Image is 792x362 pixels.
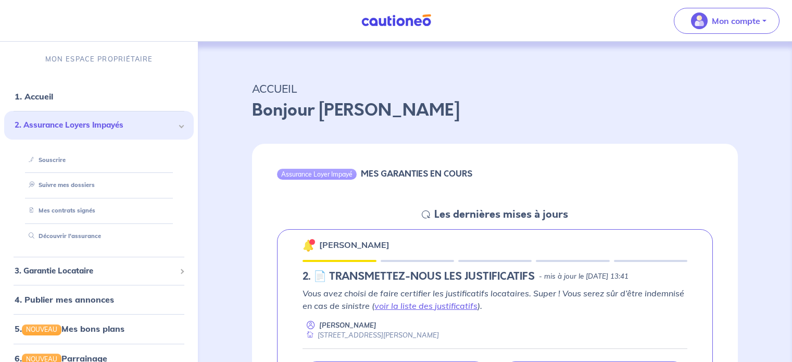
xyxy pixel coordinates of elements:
p: Mon compte [712,15,760,27]
img: 🔔 [303,239,315,252]
a: 4. Publier mes annonces [15,294,114,305]
p: - mis à jour le [DATE] 13:41 [539,271,628,282]
div: 1. Accueil [4,86,194,107]
div: Souscrire [17,152,181,169]
a: 5.NOUVEAUMes bons plans [15,323,124,334]
h5: 2.︎ 📄 TRANSMETTEZ-NOUS LES JUSTIFICATIFS [303,270,535,283]
p: ACCUEIL [252,79,738,98]
p: MON ESPACE PROPRIÉTAIRE [45,54,153,64]
img: Cautioneo [357,14,435,27]
p: [PERSON_NAME] [319,320,376,330]
p: Vous avez choisi de faire certifier les justificatifs locataires. Super ! Vous serez sûr d’être i... [303,287,687,312]
p: [PERSON_NAME] [319,239,389,251]
div: 2. Assurance Loyers Impayés [4,111,194,140]
a: Découvrir l'assurance [24,232,101,240]
span: 3. Garantie Locataire [15,265,175,277]
img: illu_account_valid_menu.svg [691,13,708,29]
p: Bonjour [PERSON_NAME] [252,98,738,123]
div: Mes contrats signés [17,202,181,219]
h5: Les dernières mises à jours [434,208,568,221]
div: Découvrir l'assurance [17,228,181,245]
button: illu_account_valid_menu.svgMon compte [674,8,780,34]
div: Assurance Loyer Impayé [277,169,357,179]
div: 3. Garantie Locataire [4,261,194,281]
h6: MES GARANTIES EN COURS [361,169,472,179]
div: [STREET_ADDRESS][PERSON_NAME] [303,330,439,340]
a: Mes contrats signés [24,207,95,214]
div: 4. Publier mes annonces [4,289,194,310]
a: Souscrire [24,156,66,164]
span: 2. Assurance Loyers Impayés [15,119,175,131]
a: voir la liste des justificatifs [374,301,477,311]
div: 5.NOUVEAUMes bons plans [4,318,194,339]
a: 1. Accueil [15,91,53,102]
div: Suivre mes dossiers [17,177,181,194]
div: state: DOCUMENTS-IN-PENDING, Context: NEW,CHOOSE-CERTIFICATE,ALONE,LESSOR-DOCUMENTS [303,270,687,283]
a: Suivre mes dossiers [24,181,95,189]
